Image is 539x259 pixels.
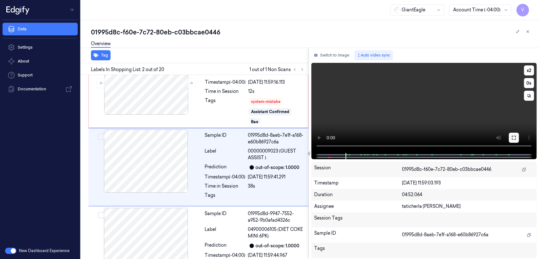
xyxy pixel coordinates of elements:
div: Session Tags [314,215,402,225]
div: Timestamp (-04:00) [205,79,246,86]
button: Switch to image [311,50,352,60]
div: 04:52.064 [402,191,534,198]
div: 01995d8d-9947-7552-a952-9b0afad4326c [248,210,305,224]
div: Duration [314,191,402,198]
div: 01995d8c-f60e-7c72-80eb-c03bbcae0446 [91,28,534,37]
span: Labels In Shopping List: 2 out of 20 [91,66,164,73]
div: [DATE] 11:59:41.291 [248,174,305,180]
div: Sample ID [205,132,245,145]
div: [DATE] 11:59:44.967 [248,252,305,259]
div: Sample ID [314,230,402,240]
span: 04900006105 (DIET COKE MINI 6PK) [248,226,305,239]
div: Assignee [314,203,402,210]
div: Bag [251,119,258,125]
div: Timestamp (-04:00) [205,252,245,259]
div: 12s [248,88,304,95]
button: Select row [98,212,104,218]
button: About [3,55,78,68]
div: out-of-scope: 1.0000 [255,243,299,249]
div: Prediction [205,164,245,171]
div: system-mistake [251,99,280,105]
a: Settings [3,41,78,54]
button: 0s [524,78,534,88]
div: 38s [248,183,305,190]
div: Sample ID [205,210,245,224]
a: Overview [91,40,111,48]
div: Tags [314,245,402,255]
div: taticherla [PERSON_NAME] [402,203,534,210]
button: Auto video sync [354,50,393,60]
div: Label [205,148,245,161]
div: Timestamp (-04:00) [205,174,245,180]
span: 01995d8d-8aeb-7e1f-a168-e60b86927c6a [402,232,488,238]
div: Tags [205,192,245,202]
div: Assistant Confirmed [251,109,289,115]
button: x2 [524,65,534,75]
button: V [516,4,529,16]
span: 01995d8c-f60e-7c72-80eb-c03bbcae0446 [402,166,491,173]
div: Tags [205,97,246,124]
button: Select row [98,134,104,140]
div: Timestamp [314,180,402,186]
a: Data [3,23,78,35]
span: 1 out of 1 Non Scans [249,66,306,73]
div: Session [314,165,402,175]
div: [DATE] 11:59:16.113 [248,79,304,86]
div: Time in Session [205,183,245,190]
div: Time in Session [205,88,246,95]
div: out-of-scope: 1.0000 [255,164,299,171]
span: 00000009023 (GUEST ASSIST ) [248,148,305,161]
a: Documentation [3,83,78,95]
a: Support [3,69,78,81]
div: Prediction [205,242,245,250]
button: Tag [91,50,111,60]
button: Toggle Navigation [68,5,78,15]
div: 01995d8d-8aeb-7e1f-a168-e60b86927c6a [248,132,305,145]
div: [DATE] 11:59:03.193 [402,180,534,186]
div: Label [205,226,245,239]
